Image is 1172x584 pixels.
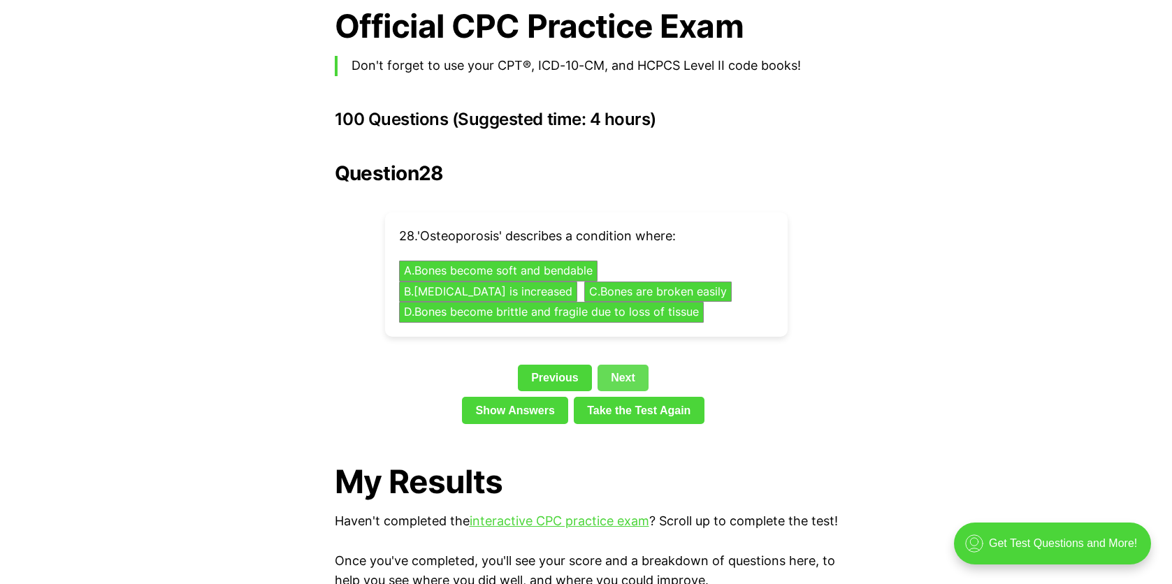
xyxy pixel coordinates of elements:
p: 28 . 'Osteoporosis' describes a condition where: [399,226,774,247]
button: C.Bones are broken easily [584,282,732,302]
a: Show Answers [462,397,568,423]
a: interactive CPC practice exam [470,513,649,528]
a: Next [598,365,649,391]
h1: Official CPC Practice Exam [335,8,838,45]
button: D.Bones become brittle and fragile due to loss of tissue [399,302,704,323]
button: A.Bones become soft and bendable [399,261,598,282]
iframe: portal-trigger [942,516,1172,584]
button: B.[MEDICAL_DATA] is increased [399,282,577,302]
p: Haven't completed the ? Scroll up to complete the test! [335,511,838,532]
h1: My Results [335,463,838,500]
a: Previous [518,365,592,391]
a: Take the Test Again [574,397,704,423]
h2: Question 28 [335,162,838,184]
h3: 100 Questions (Suggested time: 4 hours) [335,110,838,129]
blockquote: Don't forget to use your CPT®, ICD-10-CM, and HCPCS Level II code books! [335,56,838,76]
